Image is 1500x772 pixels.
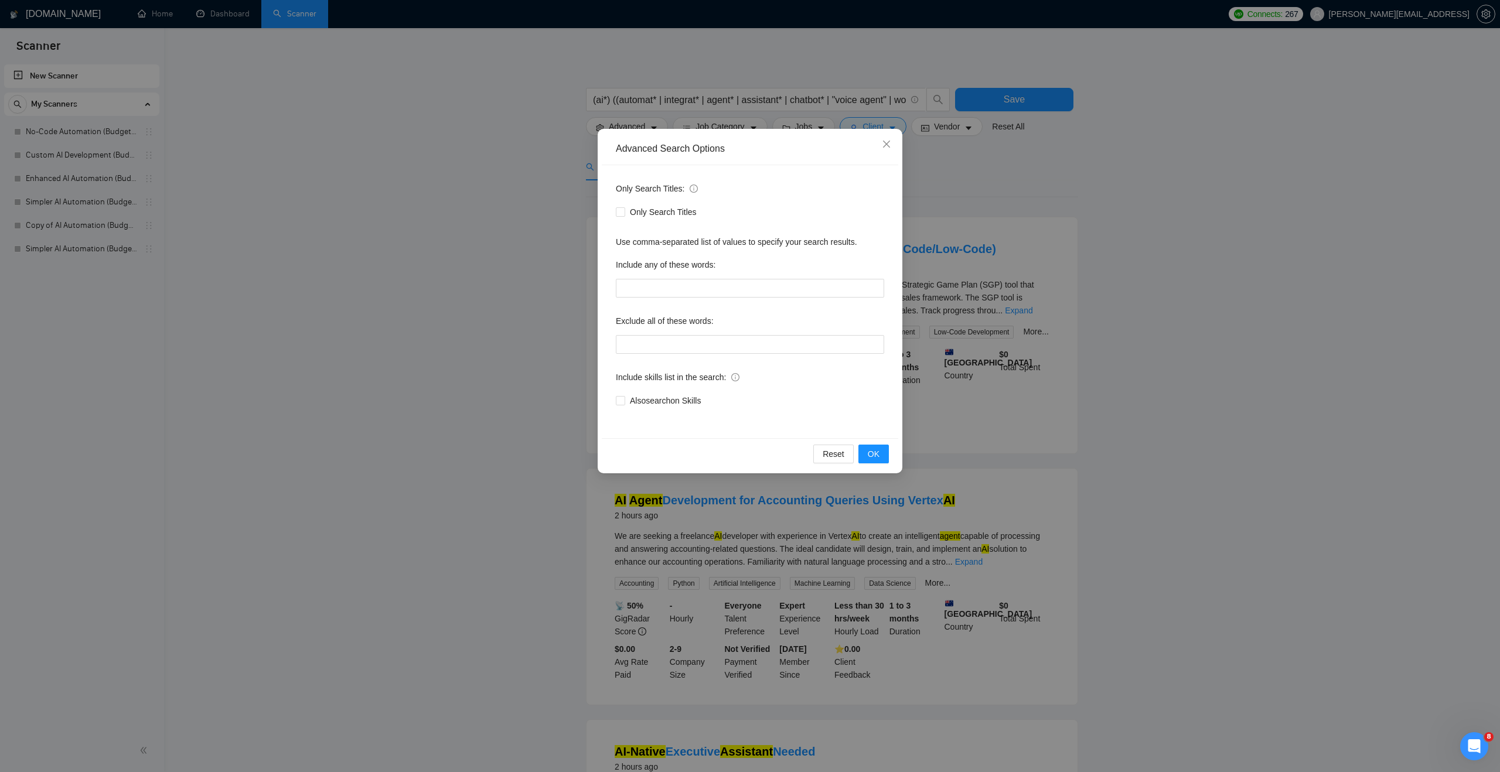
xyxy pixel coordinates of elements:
span: Only Search Titles: [616,182,698,195]
span: info-circle [690,185,698,193]
button: OK [858,445,889,463]
span: Also search on Skills [625,394,705,407]
span: OK [868,448,879,460]
div: Advanced Search Options [616,142,884,155]
span: info-circle [731,373,739,381]
label: Exclude all of these words: [616,312,714,330]
button: Reset [813,445,854,463]
span: Reset [823,448,844,460]
span: close [882,139,891,149]
div: Use comma-separated list of values to specify your search results. [616,235,884,248]
span: 8 [1484,732,1494,742]
button: Close [871,129,902,160]
span: Include skills list in the search: [616,371,739,384]
label: Include any of these words: [616,255,715,274]
span: Only Search Titles [625,206,701,218]
iframe: Intercom live chat [1460,732,1488,760]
